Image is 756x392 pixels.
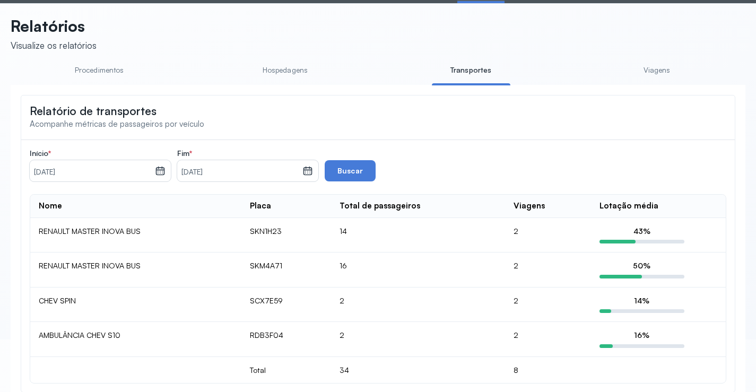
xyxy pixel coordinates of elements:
[30,149,51,158] span: Início
[246,62,324,79] a: Hospedagens
[250,201,271,211] div: Placa
[340,330,496,340] div: 2
[30,119,204,129] span: Acompanhe métricas de passageiros por veículo
[250,227,323,236] div: SKN1H23
[39,330,233,340] div: AMBULÂNCIA CHEV S10
[60,62,138,79] a: Procedimentos
[250,261,323,271] div: SKM4A71
[514,227,583,236] div: 2
[340,365,496,375] div: 34
[325,160,376,181] button: Buscar
[634,330,649,340] span: 16%
[177,149,192,158] span: Fim
[39,201,62,211] div: Nome
[634,296,649,306] span: 14%
[250,296,323,306] div: SCX7E59
[39,296,233,306] div: CHEV SPIN
[340,296,496,306] div: 2
[34,167,151,178] small: [DATE]
[39,227,233,236] div: RENAULT MASTER INOVA BUS
[599,201,658,211] div: Lotação média
[11,40,97,51] div: Visualize os relatórios
[618,62,696,79] a: Viagens
[514,365,583,375] div: 8
[633,261,650,271] span: 50%
[340,201,420,211] div: Total de passageiros
[11,16,97,36] p: Relatórios
[514,330,583,340] div: 2
[633,227,650,236] span: 43%
[514,296,583,306] div: 2
[514,261,583,271] div: 2
[181,167,298,178] small: [DATE]
[340,261,496,271] div: 16
[30,104,157,118] span: Relatório de transportes
[39,261,233,271] div: RENAULT MASTER INOVA BUS
[250,330,323,340] div: RDB3F04
[250,365,323,375] div: Total
[432,62,510,79] a: Transportes
[340,227,496,236] div: 14
[514,201,545,211] div: Viagens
